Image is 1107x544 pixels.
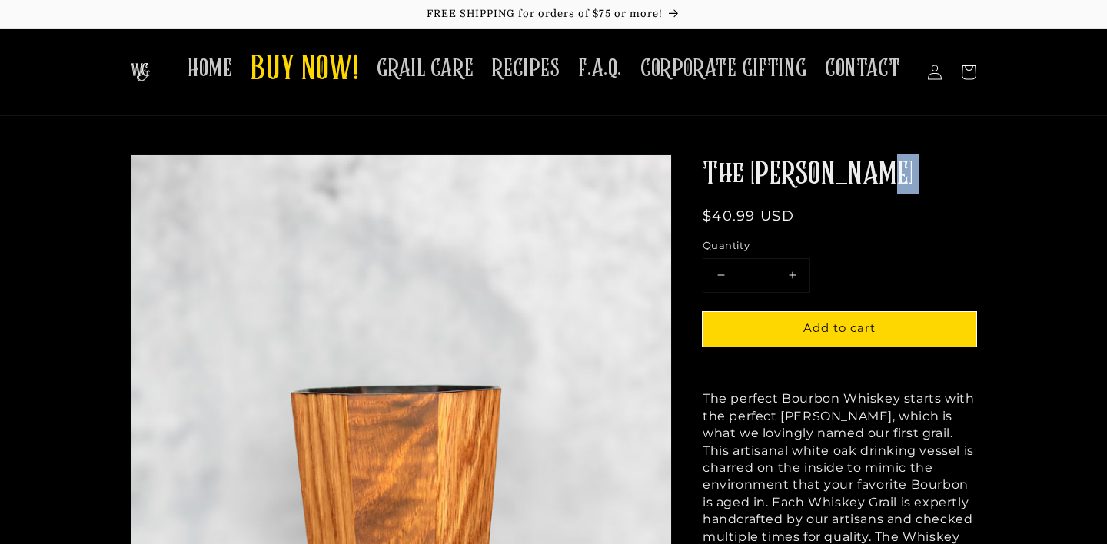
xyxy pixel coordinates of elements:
h1: The [PERSON_NAME] [703,154,976,194]
p: FREE SHIPPING for orders of $75 or more! [15,8,1092,21]
span: CONTACT [825,54,900,84]
span: GRAIL CARE [377,54,474,84]
a: BUY NOW! [241,40,367,101]
a: GRAIL CARE [367,45,483,93]
a: RECIPES [483,45,569,93]
label: Quantity [703,238,976,254]
span: HOME [188,54,232,84]
a: CONTACT [816,45,909,93]
span: RECIPES [492,54,560,84]
img: The Whiskey Grail [131,63,150,81]
span: CORPORATE GIFTING [640,54,806,84]
button: Add to cart [703,312,976,347]
span: BUY NOW! [251,49,358,91]
span: F.A.Q. [578,54,622,84]
span: $40.99 USD [703,207,794,224]
a: HOME [178,45,241,93]
a: F.A.Q. [569,45,631,93]
span: Add to cart [803,320,876,335]
a: CORPORATE GIFTING [631,45,816,93]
